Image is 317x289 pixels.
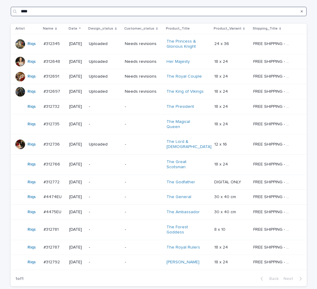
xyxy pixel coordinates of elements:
p: 18 x 24 [214,258,229,265]
p: #312697 [44,88,61,94]
p: FREE SHIPPING - preview in 1-2 business days, after your approval delivery will take 5-10 b.d. [253,258,292,265]
p: 8 x 10 [214,226,227,232]
p: - [125,260,162,265]
p: - [125,180,162,185]
p: - [125,194,162,200]
a: Riqs [27,104,36,109]
p: 18 x 24 [214,58,229,64]
a: The Princess & Glorious Knight [167,39,204,49]
a: Her Majesty [167,59,190,64]
p: Customer_status [124,25,154,32]
p: #312736 [44,141,61,147]
p: #312691 [44,73,60,79]
p: - [125,162,162,167]
p: #312781 [44,226,60,232]
a: Riqs [27,227,36,232]
a: Riqs [27,245,36,250]
tr: Riqs #312735#312735 [DATE]--The Magical Queen 18 x 2418 x 24 FREE SHIPPING - preview in 1-2 busin... [11,114,307,134]
a: Riqs [27,41,36,47]
tr: Riqs #312648#312648 [DATE]UploadedNeeds revisionsHer Majesty 18 x 2418 x 24 FREE SHIPPING - previ... [11,54,307,69]
tr: Riqs #312781#312781 [DATE]--The Forest Goddess 8 x 108 x 10 FREE SHIPPING - preview in 1-2 busine... [11,220,307,240]
a: The Ambassador [167,210,200,215]
p: [DATE] [69,260,84,265]
p: #312792 [44,258,61,265]
tr: Riqs #312732#312732 [DATE]--The President 18 x 2418 x 24 FREE SHIPPING - preview in 1-2 business ... [11,99,307,114]
tr: Riqs #312787#312787 [DATE]--The Royal Rulers 18 x 2418 x 24 FREE SHIPPING - preview in 1-2 busine... [11,240,307,255]
a: Riqs [27,210,36,215]
span: Next [283,277,297,281]
p: Uploaded [89,89,120,94]
tr: Riqs #4475EU#4475EU [DATE]--The Ambassador 30 x 40 cm30 x 40 cm FREE SHIPPING - preview in 1-2 bu... [11,205,307,220]
a: Riqs [27,59,36,64]
p: - [89,162,120,167]
a: Riqs [27,142,36,147]
a: The King of Vikings [167,89,204,94]
p: FREE SHIPPING - preview in 1-2 business days, after your approval delivery will take 5-10 b.d. [253,58,292,64]
p: [DATE] [69,162,84,167]
a: Riqs [27,74,36,79]
p: Uploaded [89,59,120,64]
p: [DATE] [69,227,84,232]
p: [DATE] [69,245,84,250]
a: Riqs [27,162,36,167]
p: #312648 [44,58,61,64]
p: Date [69,25,77,32]
p: - [89,104,120,109]
span: Back [266,277,279,281]
a: The Royal Rulers [167,245,200,250]
p: #312772 [44,178,61,185]
p: [DATE] [69,41,84,47]
p: Artist [15,25,25,32]
p: FREE SHIPPING - preview in 1-2 business days, after your approval delivery will take 5-10 b.d. [253,226,292,232]
p: FREE SHIPPING - preview in 1-2 business days, after your approval delivery will take 6-10 busines... [253,193,292,200]
p: FREE SHIPPING - preview in 1-2 business days, after your approval delivery will take 5-10 b.d. [253,244,292,250]
p: Uploaded [89,41,120,47]
tr: Riqs #312691#312691 [DATE]UploadedNeeds revisionsThe Royal Couple 18 x 2418 x 24 FREE SHIPPING - ... [11,69,307,84]
a: Riqs [27,122,36,127]
tr: Riqs #312697#312697 [DATE]UploadedNeeds revisionsThe King of Vikings 18 x 2418 x 24 FREE SHIPPING... [11,84,307,99]
p: - [125,122,162,127]
a: The General [167,194,191,200]
a: The Great Scotsman [167,159,204,170]
p: 18 x 24 [214,88,229,94]
p: [DATE] [69,180,84,185]
p: - [89,260,120,265]
p: 18 x 24 [214,244,229,250]
p: 18 x 24 [214,73,229,79]
a: The Forest Goddess [167,225,204,235]
p: Needs revisions [125,59,162,64]
a: Riqs [27,194,36,200]
p: - [89,194,120,200]
p: Needs revisions [125,89,162,94]
tr: Riqs #4474EU#4474EU [DATE]--The General 30 x 40 cm30 x 40 cm FREE SHIPPING - preview in 1-2 busin... [11,190,307,205]
p: - [125,142,162,147]
a: The Magical Queen [167,119,204,130]
p: Uploaded [89,142,120,147]
button: Back [256,276,281,281]
p: [DATE] [69,59,84,64]
p: FREE SHIPPING - preview in 1-2 business days, after your approval delivery will take 5-10 b.d. [253,103,292,109]
a: The Royal Couple [167,74,202,79]
p: [DATE] [69,74,84,79]
a: The Godfather [167,180,195,185]
p: [DATE] [69,142,84,147]
p: - [89,227,120,232]
p: Needs revisions [125,74,162,79]
p: FREE SHIPPING - preview in 1-2 business days, after your approval delivery will take 6-10 busines... [253,208,292,215]
p: FREE SHIPPING - preview in 1-2 business days, after your approval delivery will take 5-10 b.d. [253,141,292,147]
a: Riqs [27,180,36,185]
p: [DATE] [69,104,84,109]
tr: Riqs #312772#312772 [DATE]--The Godfather DIGITAL ONLYDIGITAL ONLY FREE SHIPPING - preview in 1-2... [11,175,307,190]
p: Needs revisions [125,41,162,47]
p: - [125,104,162,109]
p: 18 x 24 [214,103,229,109]
p: [DATE] [69,194,84,200]
p: 18 x 24 [214,161,229,167]
a: [PERSON_NAME] [167,260,199,265]
p: Product_Title [166,25,190,32]
tr: Riqs #312766#312766 [DATE]--The Great Scotsman 18 x 2418 x 24 FREE SHIPPING - preview in 1-2 busi... [11,154,307,175]
p: DIGITAL ONLY [214,178,242,185]
p: FREE SHIPPING - preview in 1-2 business days, after your approval delivery will take 5-10 b.d. [253,88,292,94]
p: - [125,227,162,232]
p: - [125,210,162,215]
